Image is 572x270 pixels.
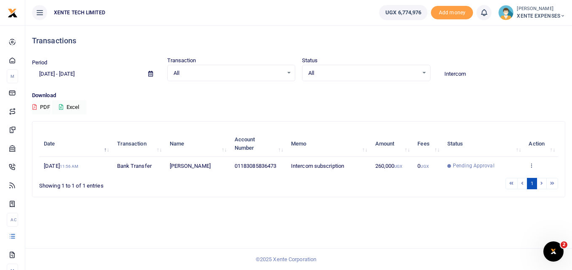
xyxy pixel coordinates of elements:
th: Action: activate to sort column ascending [524,131,558,157]
a: 1 [527,178,537,189]
span: Pending Approval [453,162,494,169]
span: All [174,69,283,77]
label: Status [302,56,318,65]
th: Amount: activate to sort column ascending [370,131,413,157]
span: UGX 6,774,976 [385,8,421,17]
span: 260,000 [375,163,403,169]
span: XENTE TECH LIMITED [51,9,109,16]
th: Name: activate to sort column ascending [165,131,230,157]
img: profile-user [498,5,513,20]
span: Add money [431,6,473,20]
span: 0 [417,163,428,169]
th: Account Number: activate to sort column ascending [230,131,286,157]
button: PDF [32,100,51,114]
span: 2 [561,241,567,248]
li: Ac [7,213,18,227]
button: Excel [52,100,86,114]
small: UGX [394,164,402,169]
iframe: Intercom live chat [543,241,564,262]
small: UGX [420,164,428,169]
p: Download [32,91,565,100]
a: UGX 6,774,976 [379,5,428,20]
li: M [7,69,18,83]
li: Wallet ballance [376,5,431,20]
th: Fees: activate to sort column ascending [413,131,443,157]
label: Transaction [167,56,196,65]
th: Status: activate to sort column ascending [443,131,524,157]
span: XENTE EXPENSES [517,12,565,20]
small: 11:56 AM [60,164,79,169]
a: Add money [431,9,473,15]
label: Period [32,58,48,67]
span: Bank Transfer [117,163,152,169]
img: logo-small [8,8,18,18]
li: Toup your wallet [431,6,473,20]
h4: Transactions [32,36,565,45]
span: [PERSON_NAME] [170,163,211,169]
th: Memo: activate to sort column ascending [286,131,371,157]
a: logo-small logo-large logo-large [8,9,18,16]
input: select period [32,67,142,81]
span: 01183085836473 [235,163,276,169]
th: Date: activate to sort column descending [39,131,112,157]
span: All [308,69,418,77]
a: profile-user [PERSON_NAME] XENTE EXPENSES [498,5,565,20]
div: Showing 1 to 1 of 1 entries [39,177,252,190]
span: [DATE] [44,163,78,169]
span: Intercom subscription [291,163,344,169]
th: Transaction: activate to sort column ascending [112,131,165,157]
input: Search [437,67,566,81]
small: [PERSON_NAME] [517,5,565,13]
